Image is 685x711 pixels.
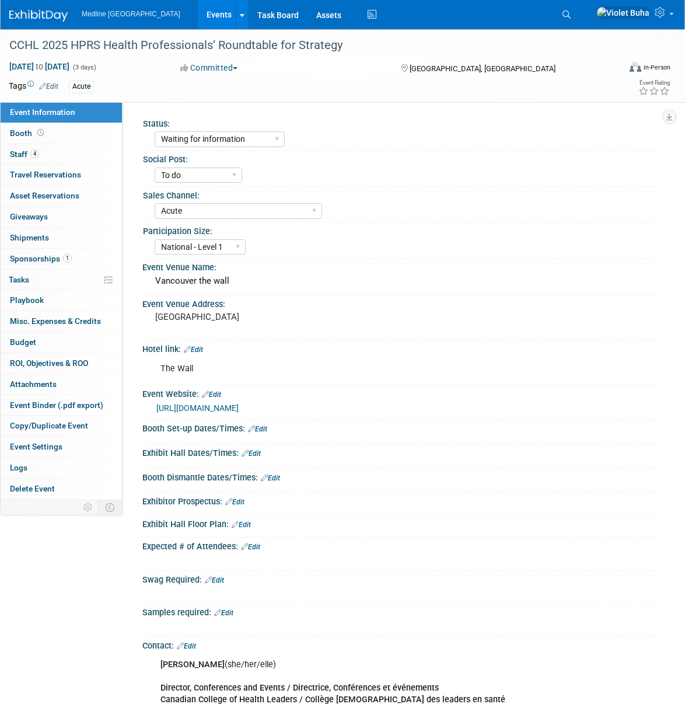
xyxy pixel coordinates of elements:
pre: [GEOGRAPHIC_DATA] [155,312,346,322]
span: [GEOGRAPHIC_DATA], [GEOGRAPHIC_DATA] [410,64,555,73]
b: [PERSON_NAME] [160,660,225,670]
div: Swag Required: [142,571,662,586]
a: Edit [184,346,203,354]
span: Logs [10,463,27,472]
a: Playbook [1,290,122,311]
b: Director, Conferences and Events / Directrice, Conférences et événements [160,683,439,693]
a: Edit [214,609,233,617]
a: Budget [1,332,122,353]
button: Committed [176,62,242,74]
span: Travel Reservations [10,170,81,179]
a: Edit [202,391,221,399]
td: Tags [9,80,58,93]
span: Booth not reserved yet [35,128,46,137]
div: Exhibit Hall Floor Plan: [142,515,662,531]
a: [URL][DOMAIN_NAME] [156,403,239,413]
span: ROI, Objectives & ROO [10,358,88,368]
span: Playbook [10,295,44,305]
b: Canadian College of Health Leaders / Collège [DEMOGRAPHIC_DATA] des leaders en santé [160,695,505,705]
div: In-Person [643,63,670,72]
div: Vancouver the wall [151,272,653,290]
span: Budget [10,337,36,347]
a: Logs [1,458,122,478]
span: Medline [GEOGRAPHIC_DATA] [82,10,180,18]
div: Event Website: [142,385,662,400]
div: Participation Size: [143,222,656,237]
span: Event Binder (.pdf export) [10,400,103,410]
a: Edit [248,425,267,433]
span: Tasks [9,275,29,284]
span: (3 days) [72,64,96,71]
div: Event Venue Address: [142,295,662,310]
div: Booth Dismantle Dates/Times: [142,469,662,484]
a: Tasks [1,270,122,290]
div: Social Post: [143,151,656,165]
span: Asset Reservations [10,191,79,200]
a: Giveaways [1,207,122,227]
div: Hotel link: [142,340,662,355]
a: Edit [177,642,196,650]
div: The Wall [152,357,557,381]
div: Event Format [568,61,671,78]
a: Misc. Expenses & Credits [1,311,122,332]
span: Booth [10,128,46,138]
img: Violet Buha [596,6,650,19]
span: Delete Event [10,484,55,493]
a: Edit [225,498,244,506]
div: Status: [143,115,656,130]
td: Toggle Event Tabs [99,500,123,515]
span: [DATE] [DATE] [9,61,70,72]
a: Edit [205,576,224,584]
div: Exhibitor Prospectus: [142,493,662,508]
span: 1 [63,254,72,263]
span: to [34,62,45,71]
div: Sales Channel: [143,187,656,201]
span: 4 [30,149,39,158]
div: Samples required: [142,604,662,619]
td: Personalize Event Tab Strip [78,500,99,515]
a: Copy/Duplicate Event [1,416,122,436]
a: Event Settings [1,437,122,457]
div: Exhibit Hall Dates/Times: [142,444,662,459]
a: Edit [242,449,261,458]
a: Delete Event [1,479,122,499]
span: Shipments [10,233,49,242]
div: Contact: [142,637,662,652]
a: Attachments [1,374,122,395]
span: Sponsorships [10,254,72,263]
a: ROI, Objectives & ROO [1,353,122,374]
div: Expected # of Attendees: [142,538,662,553]
a: Edit [261,474,280,482]
div: Acute [69,81,94,93]
a: Edit [232,521,251,529]
a: Staff4 [1,144,122,165]
a: Edit [241,543,260,551]
a: Event Information [1,102,122,123]
a: Asset Reservations [1,186,122,206]
a: Sponsorships1 [1,249,122,269]
a: Shipments [1,228,122,248]
span: Misc. Expenses & Credits [10,316,101,326]
span: Staff [10,149,39,159]
a: Booth [1,123,122,144]
div: CCHL 2025 HPRS Health Professionals’ Roundtable for Strategy [5,35,606,56]
span: Event Settings [10,442,62,451]
span: Giveaways [10,212,48,221]
a: Event Binder (.pdf export) [1,395,122,416]
img: Format-Inperson.png [630,62,641,72]
div: Event Rating [638,80,670,86]
a: Edit [39,82,58,90]
img: ExhibitDay [9,10,68,22]
span: Attachments [10,379,57,389]
div: Event Venue Name: [142,259,662,273]
span: Event Information [10,107,75,117]
span: Copy/Duplicate Event [10,421,88,430]
div: Booth Set-up Dates/Times: [142,420,662,435]
a: Travel Reservations [1,165,122,185]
